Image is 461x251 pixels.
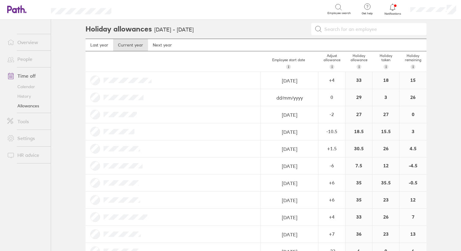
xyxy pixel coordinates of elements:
a: Time off [2,70,51,82]
div: 15.5 [372,123,399,140]
input: dd/mm/yyyy [261,89,318,106]
a: Notifications [383,3,402,16]
span: i [386,64,387,69]
div: 26 [372,209,399,226]
input: dd/mm/yyyy [261,141,318,157]
a: History [2,91,51,101]
a: Next year [148,39,177,51]
div: 15 [399,72,426,89]
div: 29 [345,89,372,106]
div: -6 [319,163,345,168]
a: HR advice [2,149,51,161]
div: Employee start date [258,55,318,72]
a: Overview [2,36,51,48]
input: dd/mm/yyyy [261,124,318,140]
div: Adjust allowance [318,51,345,72]
div: -10.5 [319,129,345,134]
div: + 6 [319,197,345,202]
div: 3 [399,123,426,140]
input: dd/mm/yyyy [261,192,318,209]
div: Holiday allowance [345,51,372,72]
div: 27 [345,106,372,123]
span: Get help [357,12,377,15]
a: Settings [2,132,51,144]
div: 26 [372,140,399,157]
div: 26 [399,89,426,106]
div: + 7 [319,231,345,237]
div: 36 [345,226,372,243]
a: Allowances [2,101,51,111]
input: dd/mm/yyyy [261,158,318,175]
div: Search [128,6,143,12]
h3: [DATE] - [DATE] [154,27,194,33]
div: 27 [372,106,399,123]
a: Last year [86,39,113,51]
div: 33 [345,72,372,89]
a: Tools [2,115,51,127]
a: Current year [113,39,148,51]
div: + 1.5 [319,146,345,151]
div: 0 [399,106,426,123]
div: 12 [372,157,399,174]
h2: Holiday allowances [86,19,152,39]
div: 35.5 [372,175,399,191]
div: 13 [399,226,426,243]
span: i [332,64,333,69]
span: Notifications [383,12,402,16]
input: dd/mm/yyyy [261,209,318,226]
div: + 4 [319,77,345,83]
span: Employee search [327,11,351,15]
div: + 4 [319,214,345,220]
div: 18.5 [345,123,372,140]
div: 3 [372,89,399,106]
div: 23 [372,226,399,243]
div: 35 [345,192,372,208]
div: 7 [399,209,426,226]
a: Calendar [2,82,51,91]
div: Holiday remaining [399,51,426,72]
div: -2 [319,112,345,117]
div: 35 [345,175,372,191]
div: 33 [345,209,372,226]
input: dd/mm/yyyy [261,226,318,243]
input: dd/mm/yyyy [261,175,318,192]
div: 7.5 [345,157,372,174]
a: People [2,53,51,65]
div: 18 [372,72,399,89]
div: Holiday taken [372,51,399,72]
div: 23 [372,192,399,208]
div: -0.5 [399,175,426,191]
div: 0 [319,94,345,100]
div: -4.5 [399,157,426,174]
span: i [359,64,360,69]
input: dd/mm/yyyy [261,106,318,123]
span: i [288,64,289,69]
div: + 6 [319,180,345,185]
input: dd/mm/yyyy [261,72,318,89]
input: Search for an employee [322,23,423,35]
div: 4.5 [399,140,426,157]
div: 12 [399,192,426,208]
span: i [413,64,414,69]
div: 30.5 [345,140,372,157]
